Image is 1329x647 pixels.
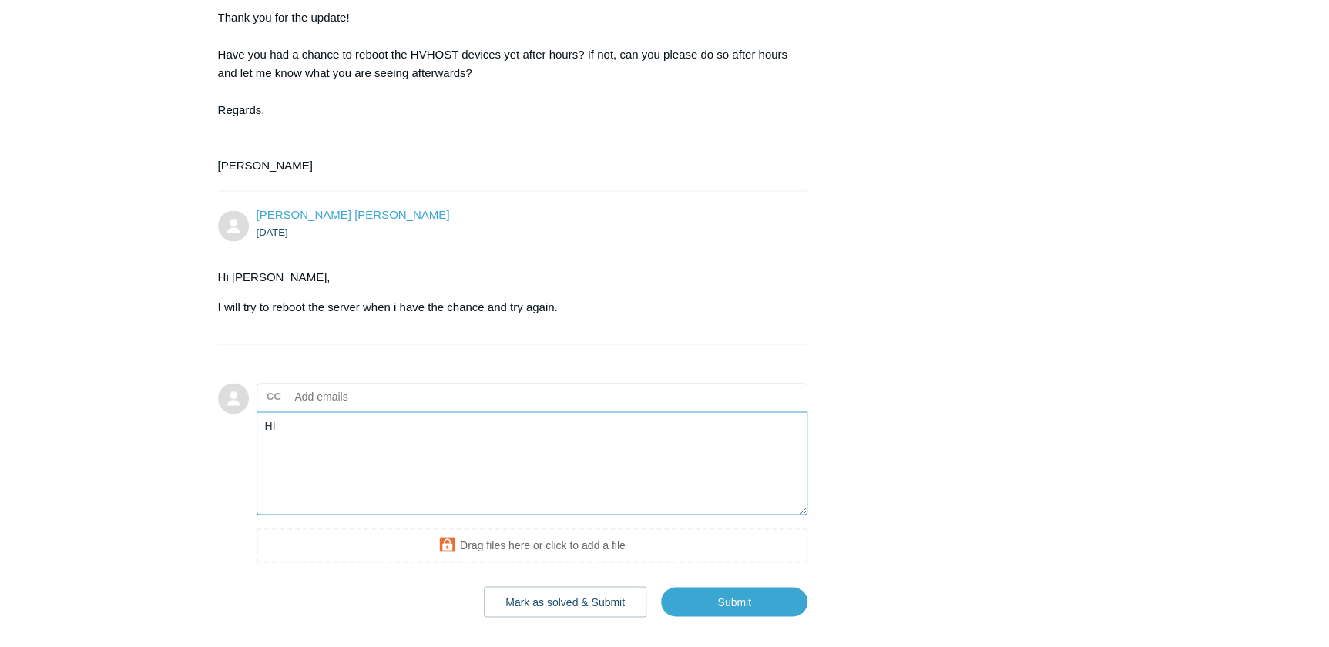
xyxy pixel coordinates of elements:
a: [PERSON_NAME] [PERSON_NAME] [257,208,450,221]
p: Hi [PERSON_NAME], [218,268,793,287]
p: I will try to reboot the server when i have the chance and try again. [218,298,793,317]
input: Submit [661,587,807,616]
span: Erwin Dela Cruz [257,208,450,221]
label: CC [267,385,281,408]
button: Mark as solved & Submit [484,586,646,617]
time: 09/30/2025, 08:06 [257,226,288,238]
input: Add emails [289,385,455,408]
textarea: Add your reply [257,411,808,515]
